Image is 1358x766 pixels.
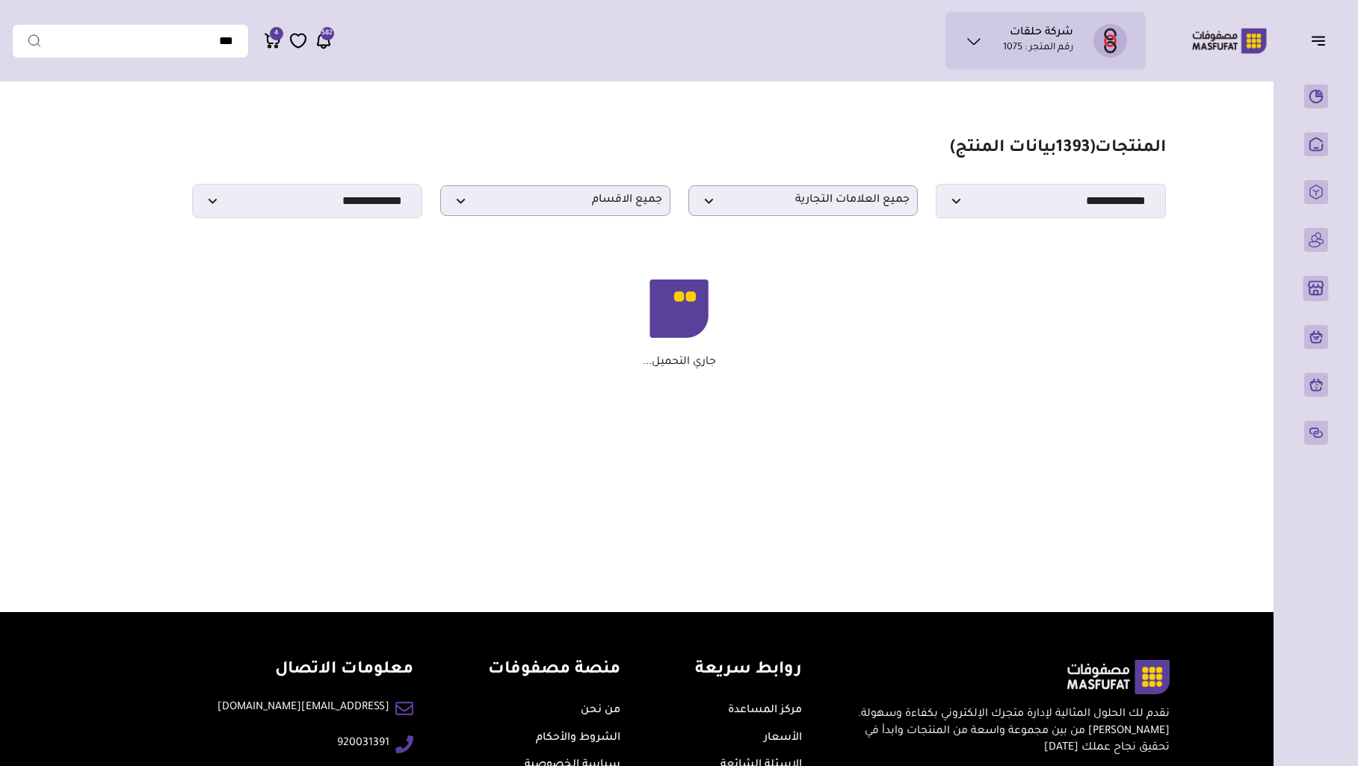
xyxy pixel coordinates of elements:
p: رقم المتجر : 1075 [1003,41,1073,56]
img: Logo [1182,26,1277,55]
p: جاري التحميل... [643,356,716,369]
iframe: Webchat Widget [1272,680,1339,747]
h1: شركة حلقات [1010,26,1073,41]
a: [EMAIL_ADDRESS][DOMAIN_NAME] [217,699,389,716]
span: 4 [274,27,279,40]
a: الشروط والأحكام [536,732,620,744]
p: نقدم لك الحلول المثالية لإدارة متجرك الإلكتروني بكفاءة وسهولة. [PERSON_NAME] من بين مجموعة واسعة ... [848,706,1169,756]
p: جميع العلامات التجارية [688,185,919,216]
span: ( بيانات المنتج) [950,140,1095,158]
a: مركز المساعدة [728,705,802,717]
a: 920031391 [337,735,389,752]
h1: المنتجات [950,138,1166,160]
img: شركة حلقات [1093,24,1127,58]
span: جميع الاقسام [448,194,662,208]
span: 582 [321,27,333,40]
a: 4 [264,31,282,50]
a: الأسعار [764,732,802,744]
a: 582 [315,31,333,50]
h4: روابط سريعة [695,660,802,682]
a: من نحن [581,705,620,717]
span: جميع العلامات التجارية [697,194,910,208]
h4: منصة مصفوفات [488,660,620,682]
h4: معلومات الاتصال [217,660,413,682]
span: 1393 [1056,140,1090,158]
p: جميع الاقسام [440,185,670,216]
